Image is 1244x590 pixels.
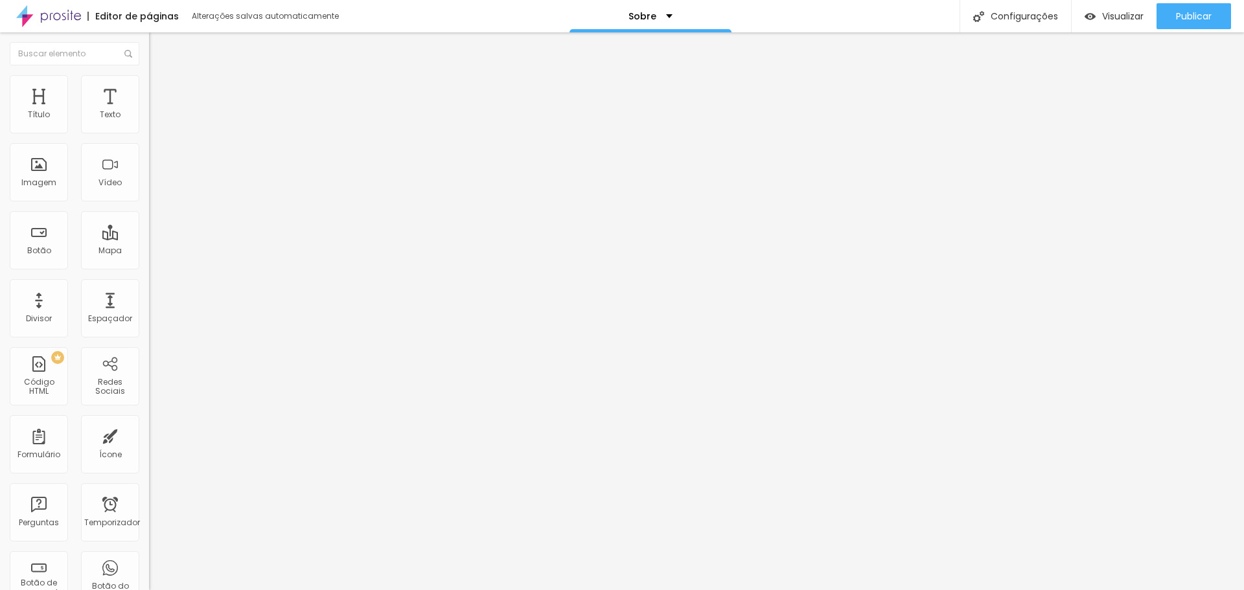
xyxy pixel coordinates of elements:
iframe: Editor [149,32,1244,590]
font: Formulário [17,449,60,460]
font: Redes Sociais [95,376,125,396]
font: Código HTML [24,376,54,396]
font: Mapa [98,245,122,256]
font: Ícone [99,449,122,460]
font: Publicar [1176,10,1212,23]
font: Visualizar [1102,10,1144,23]
font: Texto [100,109,121,120]
img: Ícone [124,50,132,58]
font: Divisor [26,313,52,324]
font: Título [28,109,50,120]
font: Alterações salvas automaticamente [192,10,339,21]
font: Perguntas [19,517,59,528]
font: Configurações [991,10,1058,23]
button: Visualizar [1072,3,1157,29]
input: Buscar elemento [10,42,139,65]
button: Publicar [1157,3,1231,29]
font: Temporizador [84,517,140,528]
font: Imagem [21,177,56,188]
font: Sobre [628,10,656,23]
font: Editor de páginas [95,10,179,23]
font: Botão [27,245,51,256]
font: Vídeo [98,177,122,188]
font: Espaçador [88,313,132,324]
img: view-1.svg [1085,11,1096,22]
img: Ícone [973,11,984,22]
